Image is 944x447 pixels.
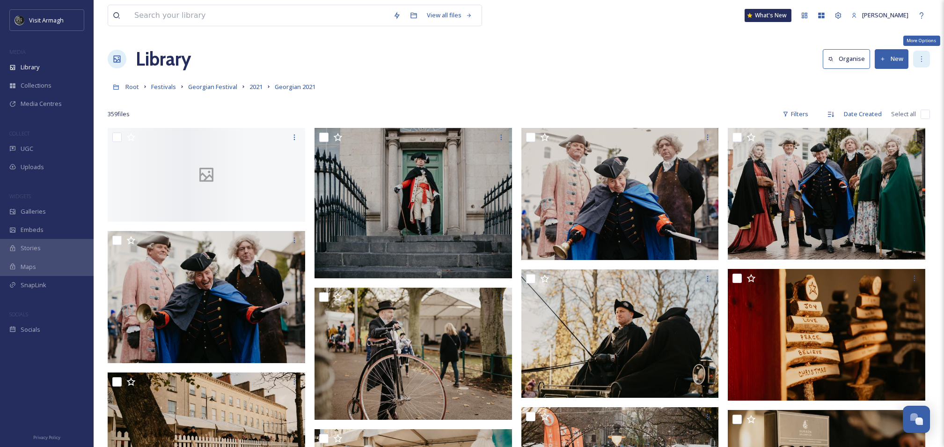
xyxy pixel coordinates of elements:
img: 0Q4A9856.jpg [521,269,719,397]
div: Date Created [839,105,886,123]
span: Visit Armagh [29,16,64,24]
button: New [875,49,908,68]
span: Uploads [21,163,44,171]
span: Georgian 2021 [275,82,315,91]
span: Maps [21,262,36,271]
img: 0Q4A9528.jpg [315,288,512,420]
img: 0Q4A8775.tif [728,128,925,260]
span: Festivals [151,82,176,91]
span: SOCIALS [9,311,28,318]
a: Organise [823,49,875,68]
a: [PERSON_NAME] [847,6,913,24]
span: Privacy Policy [33,434,60,440]
span: Socials [21,325,40,334]
span: 2021 [249,82,263,91]
span: Media Centres [21,99,62,108]
button: Open Chat [903,406,930,433]
a: What's New [745,9,791,22]
img: 0Q4A8742.tif [521,128,719,260]
span: COLLECT [9,130,29,137]
span: Library [21,63,39,72]
span: SnapLink [21,281,46,290]
a: Library [136,45,191,73]
span: Select all [891,110,916,119]
a: Georgian 2021 [275,81,315,92]
a: View all files [422,6,477,24]
span: MEDIA [9,48,26,55]
span: [PERSON_NAME] [862,11,908,19]
img: THE-FIRST-PLACE-VISIT-ARMAGH.COM-BLACK.jpg [15,15,24,25]
span: Root [125,82,139,91]
img: 0Q4A9886.jpg [728,269,925,401]
a: 2021 [249,81,263,92]
span: Galleries [21,207,46,216]
input: Search your library [130,5,388,26]
span: WIDGETS [9,193,31,200]
span: Stories [21,244,41,253]
img: 0Q4A8764.tif [108,231,305,363]
span: Georgian Festival [188,82,237,91]
a: Root [125,81,139,92]
span: Collections [21,81,51,90]
img: 0Q4A0105.tif [315,128,512,278]
a: Privacy Policy [33,431,60,442]
span: 359 file s [108,110,130,119]
span: Embeds [21,225,44,234]
div: Filters [778,105,813,123]
div: More Options [903,36,940,46]
button: Organise [823,49,870,68]
span: UGC [21,144,33,153]
a: Georgian Festival [188,81,237,92]
a: Festivals [151,81,176,92]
